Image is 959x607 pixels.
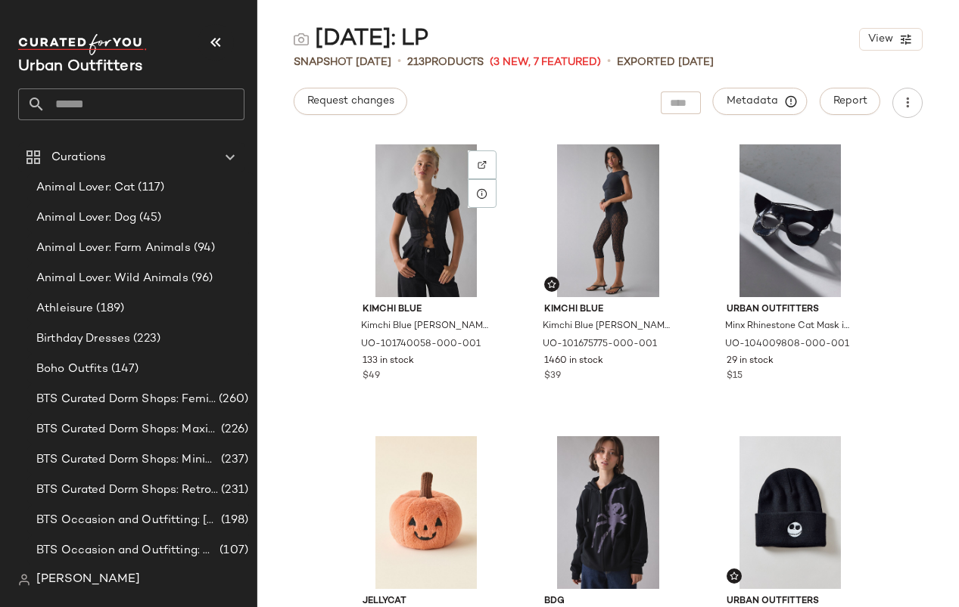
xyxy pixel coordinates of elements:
img: 104009808_001_b [715,144,867,297]
div: Products [407,54,484,70]
span: Metadata [726,94,795,108]
button: Metadata [713,88,808,115]
span: [PERSON_NAME] [36,571,140,589]
span: Request changes [307,95,394,107]
span: UO-104009808-000-001 [725,338,849,352]
span: Kimchi Blue [363,303,490,317]
span: Animal Lover: Dog [36,209,136,227]
span: (117) [135,179,164,197]
span: Animal Lover: Farm Animals [36,240,191,257]
span: (96) [188,270,213,287]
span: View [867,33,893,45]
span: Minx Rhinestone Cat Mask in Black, Women's at Urban Outfitters [725,320,853,333]
span: BTS Curated Dorm Shops: Retro+ Boho [36,482,218,499]
div: [DATE]: LP [294,24,428,54]
button: Report [820,88,880,115]
img: cfy_white_logo.C9jOOHJF.svg [18,34,147,55]
span: • [397,53,401,71]
span: BTS Curated Dorm Shops: Feminine [36,391,216,408]
button: Request changes [294,88,407,115]
button: View [859,28,923,51]
span: Birthday Dresses [36,330,130,348]
span: Report [833,95,867,107]
span: (3 New, 7 Featured) [490,54,601,70]
img: 101675775_001_b [532,144,684,297]
img: svg%3e [547,280,556,289]
span: 213 [407,57,425,68]
span: 1460 in stock [544,355,603,368]
span: (189) [93,300,124,317]
span: (226) [218,421,248,438]
span: Kimchi Blue [PERSON_NAME] Lace Trim Puff Sleeve Blouse in Black, Women's at Urban Outfitters [361,320,489,333]
span: (94) [191,240,216,257]
img: svg%3e [18,574,30,586]
img: svg%3e [730,571,739,581]
span: (237) [218,451,248,469]
span: Current Company Name [18,59,142,75]
span: (107) [216,542,248,559]
span: UO-101675775-000-001 [543,338,657,352]
span: $39 [544,370,561,383]
span: Snapshot [DATE] [294,54,391,70]
span: Curations [51,149,106,166]
span: • [607,53,611,71]
span: BTS Occasion and Outfitting: [PERSON_NAME] to Party [36,512,218,529]
span: Animal Lover: Wild Animals [36,270,188,287]
span: $49 [363,370,380,383]
span: Kimchi Blue [544,303,672,317]
span: Kimchi Blue [PERSON_NAME] Lace High-Rise Stretch Capri Pant in Black, Women's at Urban Outfitters [543,320,671,333]
img: 102105475_001_b [532,436,684,589]
span: (147) [108,361,139,378]
span: Urban Outfitters [727,303,855,317]
img: svg%3e [294,32,309,47]
span: (260) [216,391,248,408]
span: $15 [727,370,743,383]
span: BTS Curated Dorm Shops: Minimalist [36,451,218,469]
img: svg%3e [478,160,487,169]
img: 105129845_080_b [350,436,503,589]
span: BTS Curated Dorm Shops: Maximalist [36,421,218,438]
span: 133 in stock [363,355,414,368]
span: Animal Lover: Cat [36,179,135,197]
span: UO-101740058-000-001 [361,338,481,352]
span: (223) [130,330,160,348]
span: (198) [218,512,248,529]
img: 102957669_001_b [715,436,867,589]
span: Boho Outfits [36,361,108,378]
span: (45) [136,209,161,227]
span: BTS Occasion and Outfitting: Homecoming Dresses [36,542,216,559]
span: Athleisure [36,300,93,317]
span: (231) [218,482,248,499]
span: 29 in stock [727,355,774,368]
p: Exported [DATE] [617,54,714,70]
img: 101740058_001_b [350,144,503,297]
